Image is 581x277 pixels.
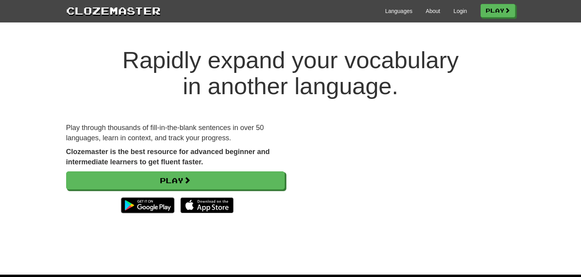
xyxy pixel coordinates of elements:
a: About [426,7,440,15]
p: Play through thousands of fill-in-the-blank sentences in over 50 languages, learn in context, and... [66,123,285,143]
a: Play [66,171,285,190]
a: Play [481,4,515,17]
a: Languages [385,7,412,15]
img: Download_on_the_App_Store_Badge_US-UK_135x40-25178aeef6eb6b83b96f5f2d004eda3bffbb37122de64afbaef7... [180,197,234,213]
a: Clozemaster [66,3,161,18]
img: Get it on Google Play [117,193,178,217]
a: Login [453,7,467,15]
strong: Clozemaster is the best resource for advanced beginner and intermediate learners to get fluent fa... [66,148,270,166]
